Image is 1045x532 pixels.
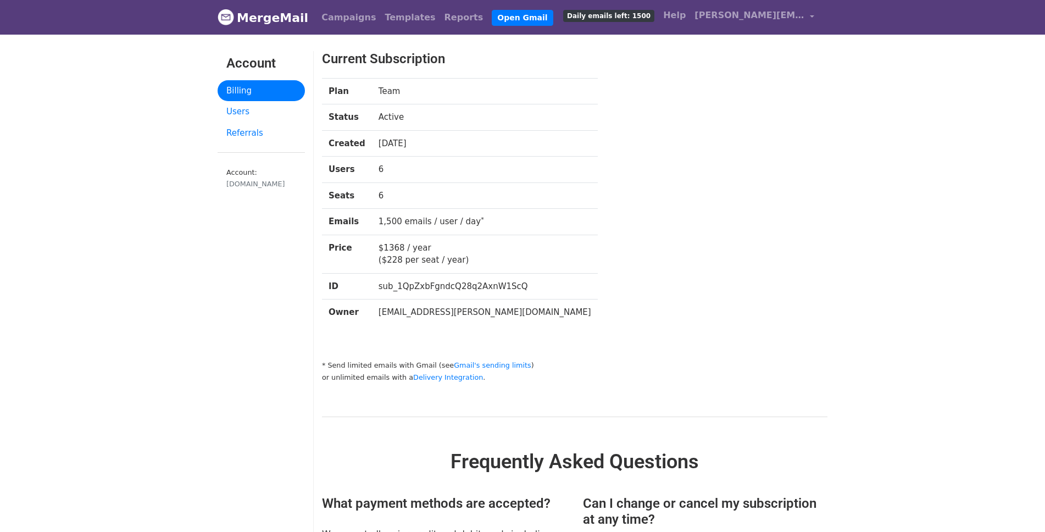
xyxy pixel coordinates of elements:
span: Daily emails left: 1500 [563,10,654,22]
td: Team [372,78,598,104]
h3: What payment methods are accepted? [322,496,566,512]
a: MergeMail [218,6,308,29]
a: Billing [218,80,305,102]
a: [PERSON_NAME][EMAIL_ADDRESS][DOMAIN_NAME] [690,4,819,30]
td: 6 [372,157,598,183]
a: Templates [380,7,440,29]
a: Campaigns [317,7,380,29]
a: Gmail's sending limits [454,361,531,369]
th: Status [322,104,372,131]
th: Plan [322,78,372,104]
th: Price [322,235,372,273]
td: [DATE] [372,130,598,157]
h2: Frequently Asked Questions [322,450,827,474]
span: [PERSON_NAME][EMAIL_ADDRESS][DOMAIN_NAME] [694,9,804,22]
a: Daily emails left: 1500 [559,4,659,26]
h3: Current Subscription [322,51,784,67]
th: Emails [322,209,372,235]
a: Open Gmail [492,10,553,26]
td: $1368 / year ($228 per seat / year) [372,235,598,273]
td: 6 [372,182,598,209]
a: Delivery Integration [413,373,483,381]
td: 1,500 emails / user / day [372,209,598,235]
a: Help [659,4,690,26]
a: Users [218,101,305,123]
th: ID [322,273,372,300]
td: [EMAIL_ADDRESS][PERSON_NAME][DOMAIN_NAME] [372,300,598,325]
th: Owner [322,300,372,325]
img: MergeMail logo [218,9,234,25]
h3: Can I change or cancel my subscription at any time? [583,496,827,528]
a: Referrals [218,123,305,144]
small: * Send limited emails with Gmail (see ) or unlimited emails with a . [322,361,534,382]
small: Account: [226,168,296,189]
div: [DOMAIN_NAME] [226,179,296,189]
td: Active [372,104,598,131]
th: Users [322,157,372,183]
h3: Account [226,56,296,71]
th: Created [322,130,372,157]
a: Reports [440,7,488,29]
th: Seats [322,182,372,209]
td: sub_1QpZxbFgndcQ28q2AxnW1ScQ [372,273,598,300]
